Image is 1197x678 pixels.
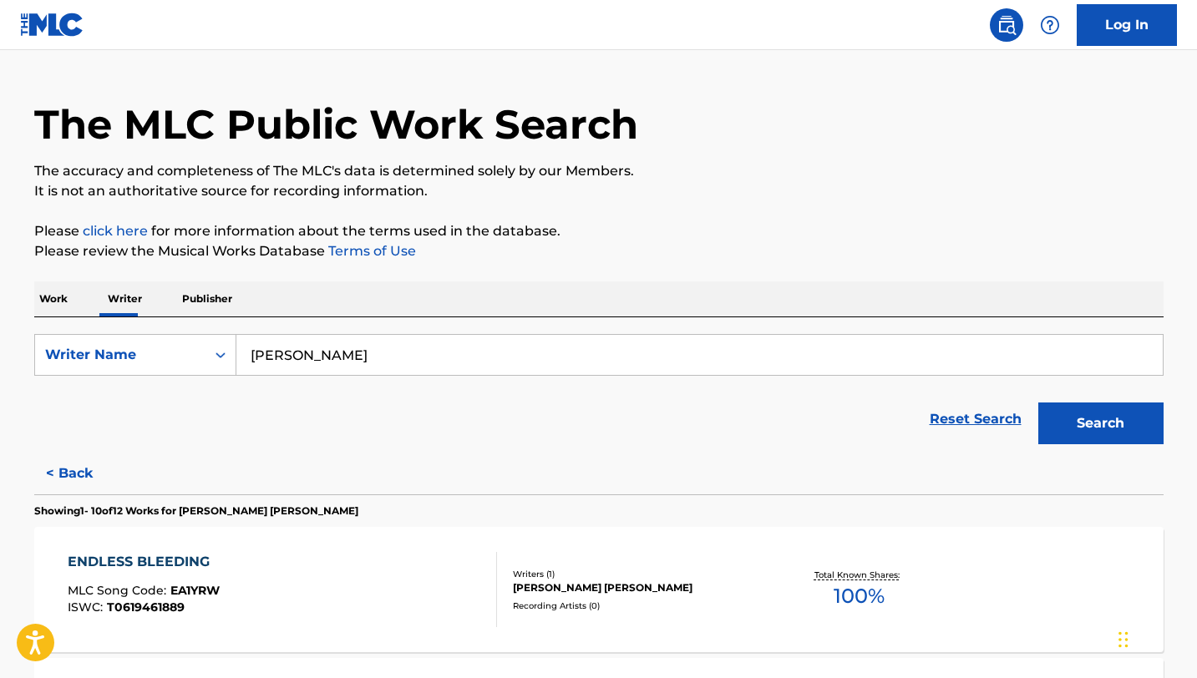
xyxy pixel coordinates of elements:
[34,453,134,494] button: < Back
[177,281,237,316] p: Publisher
[1118,615,1129,665] div: Drag
[103,281,147,316] p: Writer
[34,334,1164,453] form: Search Form
[68,583,170,598] span: MLC Song Code :
[834,581,885,611] span: 100 %
[1033,8,1067,42] div: Help
[34,241,1164,261] p: Please review the Musical Works Database
[990,8,1023,42] a: Public Search
[921,401,1030,438] a: Reset Search
[513,568,765,580] div: Writers ( 1 )
[34,503,358,519] p: Showing 1 - 10 of 12 Works for [PERSON_NAME] [PERSON_NAME]
[34,161,1164,181] p: The accuracy and completeness of The MLC's data is determined solely by our Members.
[1040,15,1060,35] img: help
[68,600,107,615] span: ISWC :
[34,99,638,149] h1: The MLC Public Work Search
[83,223,148,239] a: click here
[814,569,904,581] p: Total Known Shares:
[325,243,416,259] a: Terms of Use
[34,181,1164,201] p: It is not an authoritative source for recording information.
[1038,402,1164,444] button: Search
[997,15,1017,35] img: search
[1077,4,1177,46] a: Log In
[513,580,765,595] div: [PERSON_NAME] [PERSON_NAME]
[45,345,195,365] div: Writer Name
[34,281,73,316] p: Work
[68,552,220,572] div: ENDLESS BLEEDING
[1113,598,1197,678] iframe: Chat Widget
[34,221,1164,241] p: Please for more information about the terms used in the database.
[20,13,84,37] img: MLC Logo
[34,527,1164,652] a: ENDLESS BLEEDINGMLC Song Code:EA1YRWISWC:T0619461889Writers (1)[PERSON_NAME] [PERSON_NAME]Recordi...
[107,600,185,615] span: T0619461889
[170,583,220,598] span: EA1YRW
[513,600,765,612] div: Recording Artists ( 0 )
